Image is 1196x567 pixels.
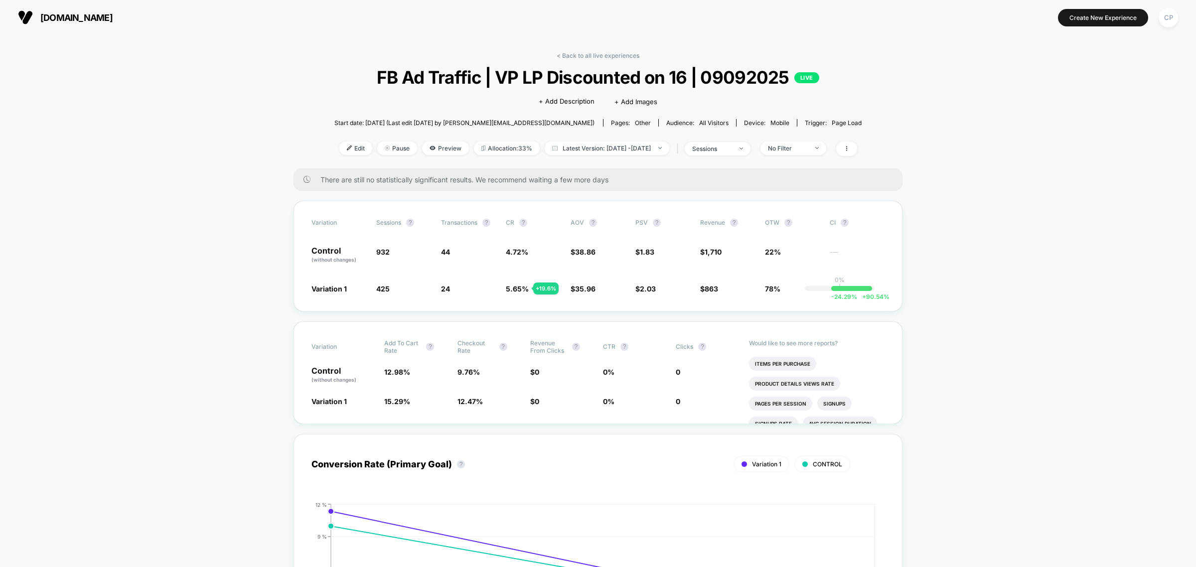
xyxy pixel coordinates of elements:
li: Signups [817,397,852,411]
span: CTR [603,343,615,350]
span: All Visitors [699,119,729,127]
div: No Filter [768,144,808,152]
tspan: 9 % [317,533,327,539]
p: Control [311,367,374,384]
span: 1.83 [640,248,654,256]
p: Would like to see more reports? [749,339,885,347]
button: ? [698,343,706,351]
span: 24 [441,284,450,293]
span: mobile [770,119,789,127]
p: | [839,283,841,291]
span: $ [571,248,596,256]
span: 38.86 [575,248,596,256]
li: Signups Rate [749,417,798,430]
img: edit [347,145,352,150]
span: Transactions [441,219,477,226]
span: + Add Description [539,97,595,107]
span: 9.76 % [457,368,480,376]
span: There are still no statistically significant results. We recommend waiting a few more days [320,175,883,184]
span: 2.03 [640,284,656,293]
tspan: 12 % [315,501,327,507]
span: Revenue [700,219,725,226]
span: $ [700,248,722,256]
img: end [385,145,390,150]
p: Control [311,247,366,264]
span: 0 [676,397,680,406]
button: Create New Experience [1058,9,1148,26]
button: CP [1156,7,1181,28]
span: $ [571,284,596,293]
span: Edit [339,142,372,155]
span: Device: [736,119,797,127]
button: ? [841,219,849,227]
span: Variation 1 [752,460,781,468]
span: Add To Cart Rate [384,339,421,354]
span: (without changes) [311,257,356,263]
span: Clicks [676,343,693,350]
li: Product Details Views Rate [749,377,840,391]
span: 15.29 % [384,397,410,406]
span: Variation [311,219,366,227]
span: Allocation: 33% [474,142,540,155]
span: Variation 1 [311,284,347,293]
button: ? [572,343,580,351]
span: $ [700,284,718,293]
button: ? [653,219,661,227]
button: ? [426,343,434,351]
span: AOV [571,219,584,226]
span: FB Ad Traffic | VP LP Discounted on 16 | 09092025 [361,67,836,88]
div: Trigger: [805,119,862,127]
span: 0 [535,368,539,376]
span: 1,710 [705,248,722,256]
li: Items Per Purchase [749,357,816,371]
div: Audience: [666,119,729,127]
span: Page Load [832,119,862,127]
span: Preview [422,142,469,155]
img: end [815,147,819,149]
span: + [862,293,866,300]
span: 78% [765,284,780,293]
button: ? [620,343,628,351]
span: 0 [676,368,680,376]
span: 0 [535,397,539,406]
span: 90.54 % [857,293,890,300]
button: ? [519,219,527,227]
span: Revenue From Clicks [530,339,567,354]
p: LIVE [794,72,819,83]
span: 12.98 % [384,368,410,376]
span: Checkout Rate [457,339,494,354]
img: end [740,147,743,149]
span: CONTROL [813,460,842,468]
span: 863 [705,284,718,293]
span: other [635,119,651,127]
span: --- [830,249,885,264]
span: 932 [376,248,390,256]
li: Pages Per Session [749,397,812,411]
span: Latest Version: [DATE] - [DATE] [545,142,669,155]
button: ? [499,343,507,351]
li: Avg Session Duration [803,417,877,430]
span: $ [635,284,656,293]
span: 35.96 [575,284,596,293]
span: Sessions [376,219,401,226]
span: Pause [377,142,417,155]
span: -24.29 % [831,293,857,300]
span: CI [830,219,885,227]
span: PSV [635,219,648,226]
button: ? [406,219,414,227]
span: | [674,142,685,156]
button: ? [482,219,490,227]
button: ? [730,219,738,227]
div: CP [1159,8,1178,27]
span: Start date: [DATE] (Last edit [DATE] by [PERSON_NAME][EMAIL_ADDRESS][DOMAIN_NAME]) [334,119,595,127]
img: rebalance [481,145,485,151]
button: ? [589,219,597,227]
span: 12.47 % [457,397,483,406]
div: Pages: [611,119,651,127]
div: sessions [692,145,732,152]
span: CR [506,219,514,226]
span: 0 % [603,397,614,406]
span: $ [530,397,539,406]
img: calendar [552,145,558,150]
span: 4.72 % [506,248,528,256]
